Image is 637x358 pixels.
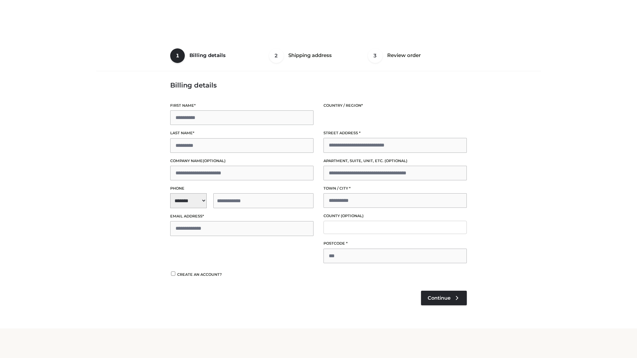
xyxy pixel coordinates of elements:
[341,213,364,218] span: (optional)
[170,81,467,89] h3: Billing details
[428,295,451,301] span: Continue
[323,240,467,247] label: Postcode
[323,158,467,164] label: Apartment, suite, unit, etc.
[203,158,226,163] span: (optional)
[323,102,467,109] label: Country / Region
[170,185,314,192] label: Phone
[170,158,314,164] label: Company name
[323,130,467,136] label: Street address
[170,213,314,219] label: Email address
[170,130,314,136] label: Last name
[421,291,467,305] a: Continue
[385,158,407,163] span: (optional)
[177,272,222,277] span: Create an account?
[323,185,467,192] label: Town / City
[170,102,314,109] label: First name
[170,271,176,276] input: Create an account?
[323,213,467,219] label: County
